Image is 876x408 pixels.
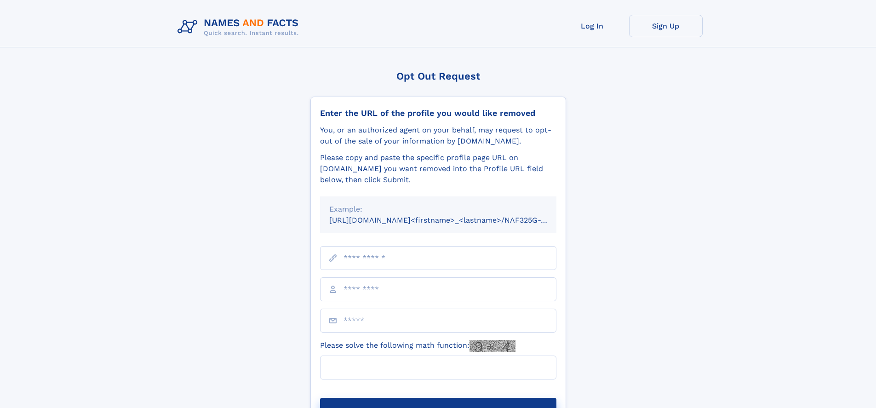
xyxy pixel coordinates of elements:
[320,125,556,147] div: You, or an authorized agent on your behalf, may request to opt-out of the sale of your informatio...
[629,15,703,37] a: Sign Up
[329,216,574,224] small: [URL][DOMAIN_NAME]<firstname>_<lastname>/NAF325G-xxxxxxxx
[320,108,556,118] div: Enter the URL of the profile you would like removed
[320,152,556,185] div: Please copy and paste the specific profile page URL on [DOMAIN_NAME] you want removed into the Pr...
[329,204,547,215] div: Example:
[310,70,566,82] div: Opt Out Request
[555,15,629,37] a: Log In
[320,340,515,352] label: Please solve the following math function:
[174,15,306,40] img: Logo Names and Facts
